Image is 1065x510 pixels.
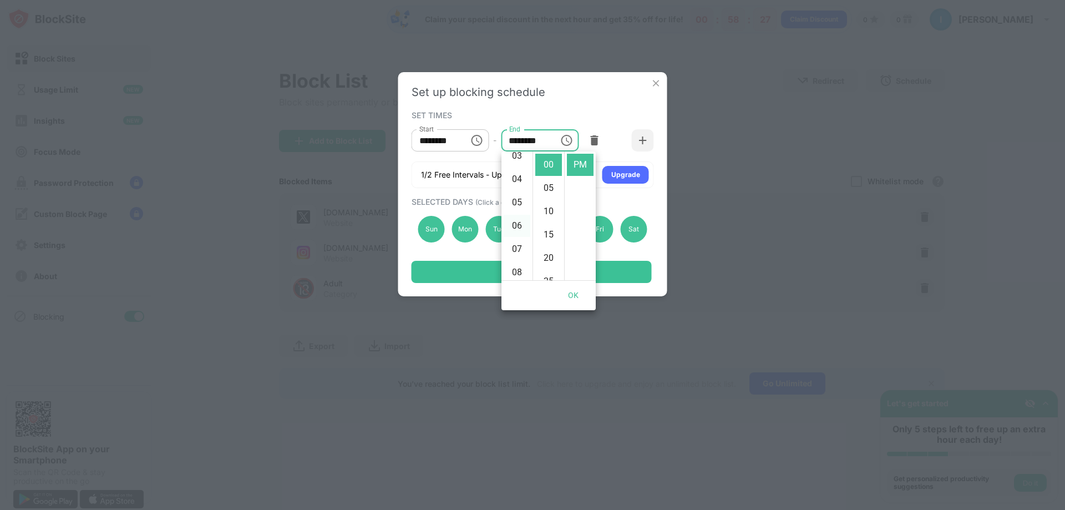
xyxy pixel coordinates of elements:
[504,145,530,167] li: 3 hours
[509,124,520,134] label: End
[620,216,647,243] div: Sat
[412,197,651,206] div: SELECTED DAYS
[452,216,478,243] div: Mon
[535,200,562,223] li: 10 minutes
[535,177,562,199] li: 5 minutes
[651,78,662,89] img: x-button.svg
[493,134,496,147] div: -
[475,198,557,206] span: (Click a day to deactivate)
[532,152,564,280] ul: Select minutes
[535,247,562,269] li: 20 minutes
[501,152,532,280] ul: Select hours
[535,224,562,246] li: 15 minutes
[485,216,512,243] div: Tue
[504,168,530,190] li: 4 hours
[564,152,596,280] ul: Select meridiem
[555,129,577,152] button: Choose time, selected time is 1:00 PM
[556,285,591,306] button: OK
[504,238,530,260] li: 7 hours
[412,85,654,99] div: Set up blocking schedule
[412,110,651,119] div: SET TIMES
[465,129,488,152] button: Choose time, selected time is 10:00 AM
[418,216,445,243] div: Sun
[567,154,594,176] li: PM
[504,215,530,237] li: 6 hours
[535,270,562,292] li: 25 minutes
[504,191,530,214] li: 5 hours
[535,154,562,176] li: 0 minutes
[421,169,575,180] div: 1/2 Free Intervals - Upgrade for 5 intervals
[504,261,530,284] li: 8 hours
[611,169,640,180] div: Upgrade
[587,216,613,243] div: Fri
[419,124,434,134] label: Start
